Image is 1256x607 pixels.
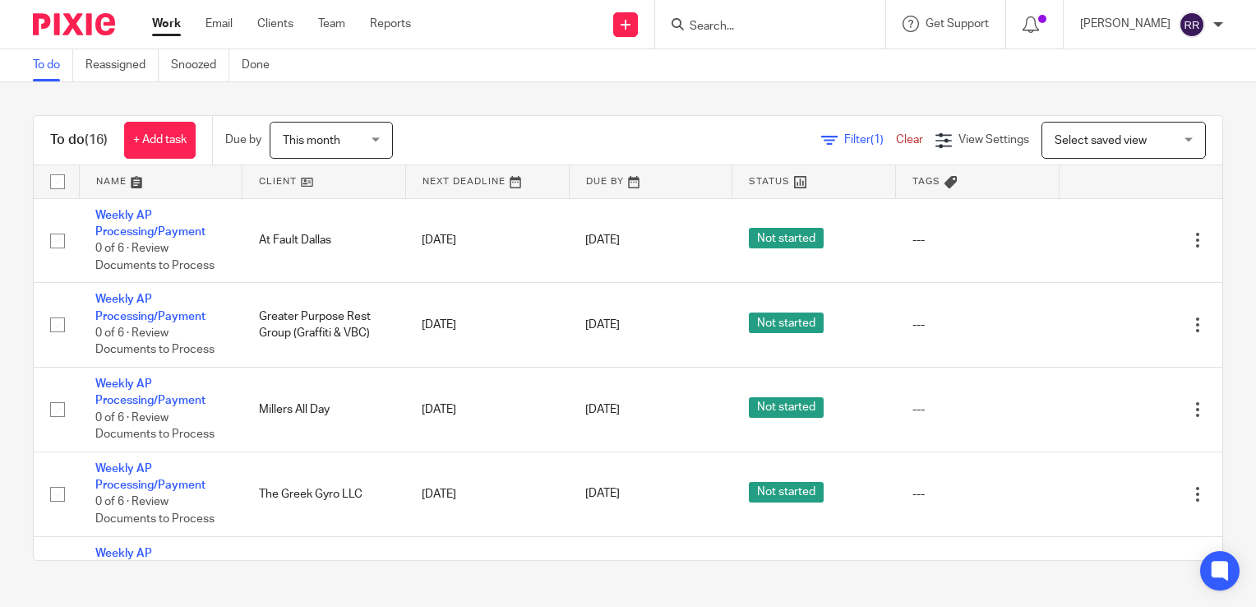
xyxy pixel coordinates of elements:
[95,463,205,491] a: Weekly AP Processing/Payment
[749,397,824,418] span: Not started
[95,210,205,238] a: Weekly AP Processing/Payment
[95,243,215,271] span: 0 of 6 · Review Documents to Process
[585,404,620,415] span: [DATE]
[171,49,229,81] a: Snoozed
[152,16,181,32] a: Work
[33,13,115,35] img: Pixie
[124,122,196,159] a: + Add task
[405,283,569,368] td: [DATE]
[1080,16,1171,32] p: [PERSON_NAME]
[95,412,215,441] span: 0 of 6 · Review Documents to Process
[749,313,824,333] span: Not started
[50,132,108,149] h1: To do
[870,134,884,146] span: (1)
[585,489,620,500] span: [DATE]
[242,452,406,536] td: The Greek Gyro LLC
[225,132,261,148] p: Due by
[405,452,569,536] td: [DATE]
[926,18,989,30] span: Get Support
[1179,12,1205,38] img: svg%3E
[242,283,406,368] td: Greater Purpose Rest Group (Graffiti & VBC)
[912,486,1043,503] div: ---
[257,16,293,32] a: Clients
[242,49,282,81] a: Done
[912,232,1043,248] div: ---
[370,16,411,32] a: Reports
[242,198,406,283] td: At Fault Dallas
[585,234,620,246] span: [DATE]
[844,134,896,146] span: Filter
[242,368,406,452] td: Millers All Day
[95,294,205,322] a: Weekly AP Processing/Payment
[688,20,836,35] input: Search
[912,317,1043,333] div: ---
[205,16,233,32] a: Email
[95,327,215,356] span: 0 of 6 · Review Documents to Process
[749,228,824,248] span: Not started
[585,319,620,331] span: [DATE]
[33,49,73,81] a: To do
[283,135,340,146] span: This month
[912,177,940,186] span: Tags
[896,134,923,146] a: Clear
[95,548,205,576] a: Weekly AP Processing/Payment
[85,133,108,146] span: (16)
[95,378,205,406] a: Weekly AP Processing/Payment
[85,49,159,81] a: Reassigned
[318,16,345,32] a: Team
[958,134,1029,146] span: View Settings
[95,497,215,526] span: 0 of 6 · Review Documents to Process
[1055,135,1147,146] span: Select saved view
[405,368,569,452] td: [DATE]
[749,482,824,503] span: Not started
[912,401,1043,418] div: ---
[405,198,569,283] td: [DATE]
